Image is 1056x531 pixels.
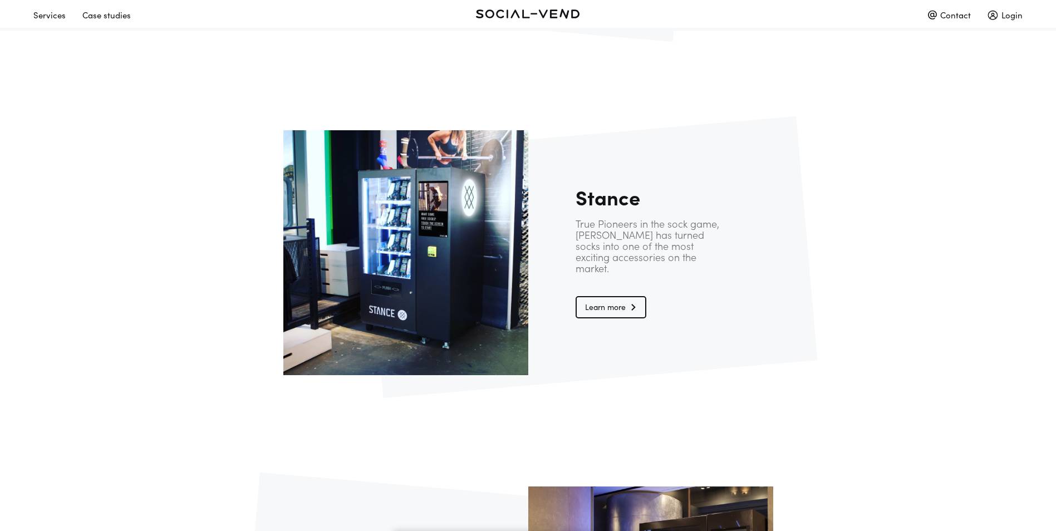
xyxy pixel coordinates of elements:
a: Learn more [576,296,646,318]
div: Contact [928,5,971,24]
div: Login [988,5,1023,24]
a: Case studies [82,5,148,17]
h2: Stance [576,187,726,207]
div: Services [33,5,66,24]
p: True Pioneers in the sock game, [PERSON_NAME] has turned socks into one of the most exciting acce... [576,218,726,274]
div: Case studies [82,5,131,24]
